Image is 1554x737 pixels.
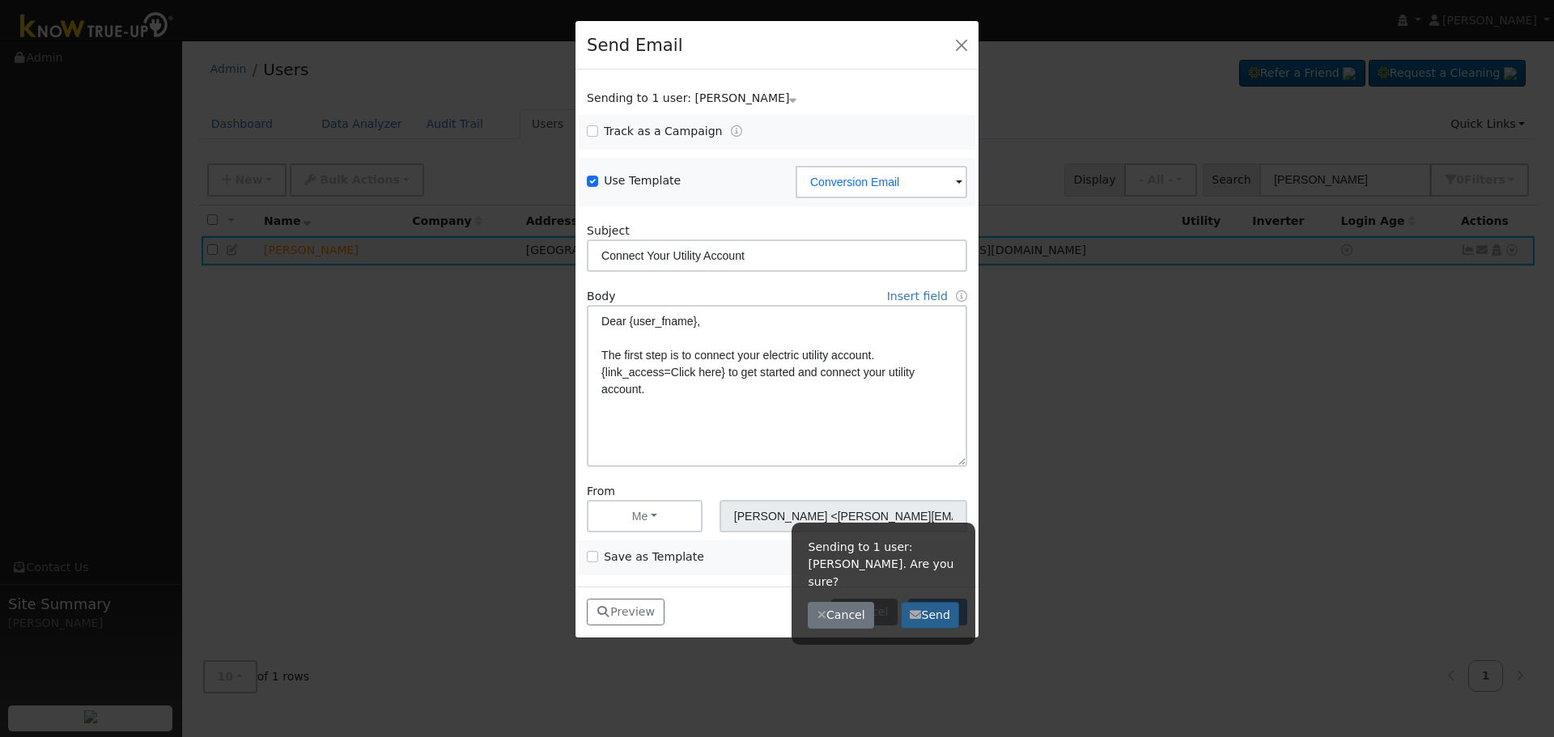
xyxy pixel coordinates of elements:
[587,483,615,500] label: From
[587,222,630,239] label: Subject
[901,602,960,629] button: Send
[587,125,598,137] input: Track as a Campaign
[796,166,967,198] input: Select a Template
[587,500,703,532] button: Me
[604,172,681,189] label: Use Template
[808,539,959,590] p: Sending to 1 user: [PERSON_NAME]. Are you sure?
[587,32,682,58] h4: Send Email
[587,176,598,187] input: Use Template
[956,290,967,303] a: Fields
[587,599,664,626] button: Preview
[731,125,742,138] a: Tracking Campaigns
[587,288,616,305] label: Body
[604,549,704,565] label: Save as Template
[604,123,722,140] label: Track as a Campaign
[887,290,948,303] a: Insert field
[579,90,976,107] div: Show users
[587,551,598,562] input: Save as Template
[808,602,874,629] button: Cancel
